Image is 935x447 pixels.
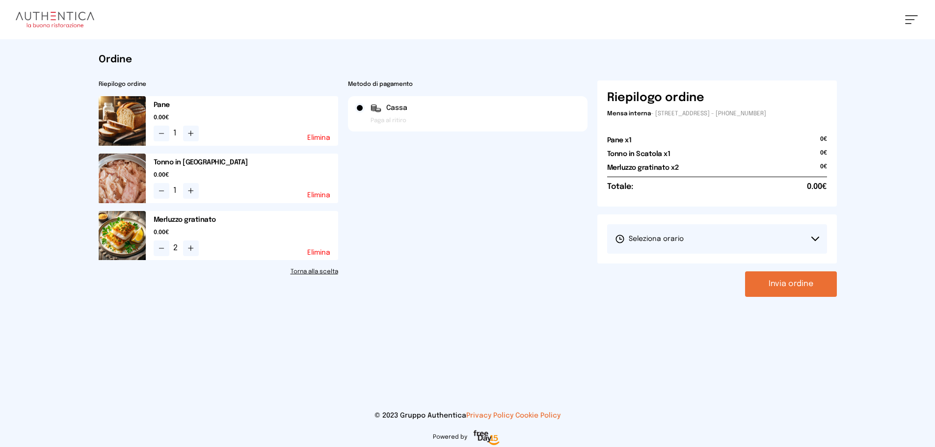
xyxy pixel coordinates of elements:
[307,249,330,256] button: Elimina
[607,90,704,106] h6: Riepilogo ordine
[607,163,679,173] h2: Merluzzo gratinato x2
[607,181,633,193] h6: Totale:
[433,433,467,441] span: Powered by
[607,111,651,117] span: Mensa interna
[99,268,338,276] a: Torna alla scelta
[99,80,338,88] h2: Riepilogo ordine
[154,215,338,225] h2: Merluzzo gratinato
[154,171,338,179] span: 0.00€
[99,211,146,261] img: media
[466,412,513,419] a: Privacy Policy
[615,234,684,244] span: Seleziona orario
[820,135,827,149] span: 0€
[807,181,827,193] span: 0.00€
[16,411,919,421] p: © 2023 Gruppo Authentica
[607,135,632,145] h2: Pane x1
[820,163,827,177] span: 0€
[154,100,338,110] h2: Pane
[99,96,146,146] img: media
[99,154,146,203] img: media
[307,192,330,199] button: Elimina
[607,149,670,159] h2: Tonno in Scatola x1
[745,271,837,297] button: Invia ordine
[99,53,837,67] h1: Ordine
[371,117,406,125] span: Paga al ritiro
[607,224,827,254] button: Seleziona orario
[348,80,588,88] h2: Metodo di pagamento
[515,412,561,419] a: Cookie Policy
[386,103,407,113] span: Cassa
[154,158,338,167] h2: Tonno in [GEOGRAPHIC_DATA]
[173,128,179,139] span: 1
[173,242,179,254] span: 2
[16,12,94,27] img: logo.8f33a47.png
[154,229,338,237] span: 0.00€
[307,134,330,141] button: Elimina
[820,149,827,163] span: 0€
[154,114,338,122] span: 0.00€
[607,110,827,118] p: - [STREET_ADDRESS] - [PHONE_NUMBER]
[173,185,179,197] span: 1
